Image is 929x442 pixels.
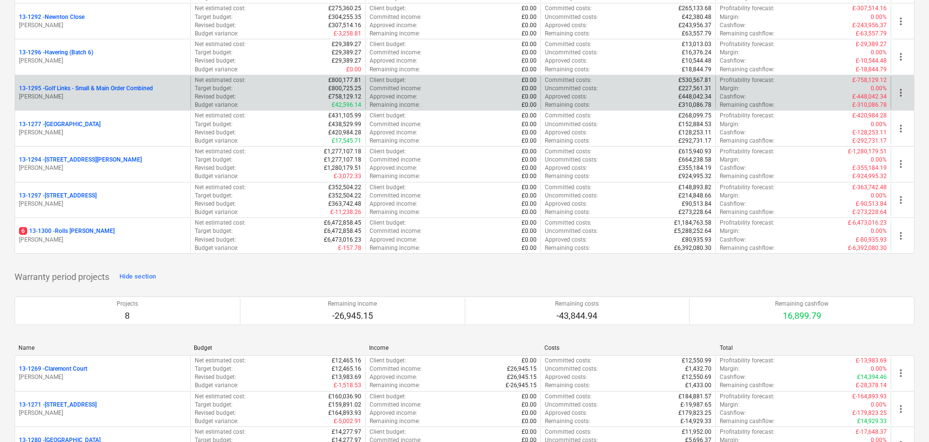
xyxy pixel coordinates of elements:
p: £292,731.17 [678,137,711,145]
p: £304,255.35 [328,13,361,21]
p: Approved income : [370,57,417,65]
p: £29,389.27 [332,49,361,57]
p: £265,133.68 [678,4,711,13]
p: Client budget : [370,183,406,192]
p: £1,280,179.51 [324,164,361,172]
p: Cashflow : [720,57,746,65]
p: Revised budget : [195,200,236,208]
p: 8 [117,310,138,322]
p: £17,545.71 [332,137,361,145]
p: Committed income : [370,156,422,164]
span: more_vert [895,51,907,63]
p: Approved income : [370,200,417,208]
p: 13-1297 - [STREET_ADDRESS] [19,192,97,200]
p: Revised budget : [195,236,236,244]
p: £-758,129.12 [852,76,887,84]
p: Approved costs : [545,164,587,172]
p: £6,472,858.45 [324,219,361,227]
p: £1,277,107.18 [324,156,361,164]
p: Committed costs : [545,4,591,13]
p: Client budget : [370,219,406,227]
p: Uncommitted costs : [545,13,598,21]
p: Profitability forecast : [720,76,775,84]
p: £0.00 [522,57,537,65]
p: £42,596.14 [332,101,361,109]
div: Costs [544,344,712,351]
p: £1,432.70 [685,365,711,373]
p: Committed costs : [545,147,591,156]
p: £0.00 [522,137,537,145]
div: Hide section [119,271,156,282]
div: 13-1295 -Golf Links - Small & Main Order Combined[PERSON_NAME] [19,84,186,101]
p: £800,725.25 [328,84,361,93]
p: £0.00 [522,156,537,164]
p: Committed costs : [545,40,591,49]
p: £29,389.27 [332,57,361,65]
p: £0.00 [522,76,537,84]
p: Net estimated cost : [195,40,246,49]
p: Uncommitted costs : [545,192,598,200]
p: Revised budget : [195,129,236,137]
p: £0.00 [522,244,537,252]
p: £431,105.99 [328,112,361,120]
p: Remaining income : [370,65,420,74]
p: 13-1294 - [STREET_ADDRESS][PERSON_NAME] [19,156,142,164]
p: 0.00% [871,13,887,21]
p: £13,013.03 [682,40,711,49]
p: 16,899.79 [775,310,828,322]
p: £-157.78 [338,244,361,252]
p: Target budget : [195,192,233,200]
p: Revised budget : [195,164,236,172]
p: £0.00 [522,120,537,129]
p: £448,042.34 [678,93,711,101]
p: Client budget : [370,40,406,49]
p: £26,945.15 [507,365,537,373]
p: £148,893.82 [678,183,711,192]
iframe: Chat Widget [880,395,929,442]
p: Net estimated cost : [195,219,246,227]
p: [PERSON_NAME] [19,373,186,381]
p: Warranty period projects [15,271,109,283]
p: Budget variance : [195,172,238,180]
p: 0.00% [871,120,887,129]
p: 13-1300 - Rolls [PERSON_NAME] [19,227,115,235]
div: 13-1297 -[STREET_ADDRESS][PERSON_NAME] [19,192,186,208]
p: £-448,042.34 [852,93,887,101]
p: £268,099.75 [678,112,711,120]
p: £0.00 [522,101,537,109]
p: £243,956.37 [678,21,711,30]
p: Committed costs : [545,357,591,365]
p: [PERSON_NAME] [19,21,186,30]
p: £615,940.93 [678,147,711,156]
p: £0.00 [522,172,537,180]
div: 13-1269 -Claremont Court[PERSON_NAME] [19,365,186,381]
p: £90,513.84 [682,200,711,208]
span: more_vert [895,194,907,206]
p: Committed income : [370,120,422,129]
p: Target budget : [195,49,233,57]
p: Remaining income : [370,101,420,109]
p: Budget variance : [195,244,238,252]
div: 13-1271 -[STREET_ADDRESS][PERSON_NAME] [19,401,186,417]
p: Remaining cashflow : [720,101,775,109]
p: £-13,983.69 [856,357,887,365]
p: £438,529.99 [328,120,361,129]
p: Remaining costs : [545,30,590,38]
p: £758,129.12 [328,93,361,101]
p: 13-1271 - [STREET_ADDRESS] [19,401,97,409]
p: £355,184.19 [678,164,711,172]
p: Revised budget : [195,93,236,101]
p: Client budget : [370,147,406,156]
p: £1,184,763.58 [674,219,711,227]
p: Net estimated cost : [195,76,246,84]
div: Name [18,344,186,351]
p: £0.00 [346,65,361,74]
p: Cashflow : [720,129,746,137]
p: Margin : [720,13,740,21]
p: Remaining income : [370,137,420,145]
p: [PERSON_NAME] [19,200,186,208]
p: £6,472,858.45 [324,227,361,235]
p: Uncommitted costs : [545,84,598,93]
p: £18,844.79 [682,65,711,74]
span: more_vert [895,87,907,98]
